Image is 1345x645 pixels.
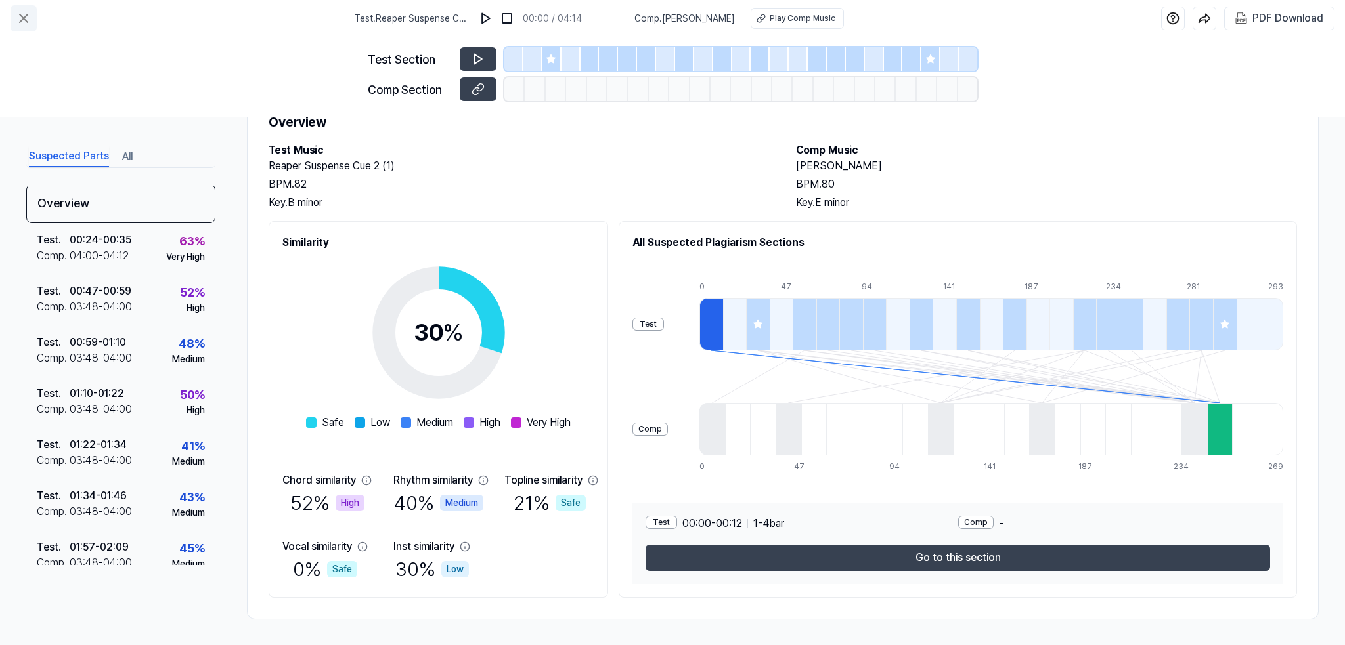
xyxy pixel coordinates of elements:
h2: [PERSON_NAME] [796,158,1297,174]
div: 0 % [293,554,357,584]
div: Test [632,318,664,331]
img: play [479,12,493,25]
div: Safe [327,561,357,577]
h2: Similarity [282,235,594,251]
div: Medium [172,557,205,571]
div: 187 [1078,461,1104,472]
div: Medium [172,506,205,520]
div: Comp [958,516,994,529]
div: Safe [556,495,586,511]
div: 234 [1106,281,1130,293]
div: Medium [172,455,205,468]
div: 03:48 - 04:00 [70,504,132,520]
div: Test . [37,283,70,299]
div: 0 [699,281,723,293]
span: High [479,415,500,430]
div: High [187,404,205,417]
h2: All Suspected Plagiarism Sections [632,235,1283,251]
div: 00:24 - 00:35 [70,232,131,248]
div: Test [646,516,677,529]
span: Very High [527,415,571,430]
img: help [1166,12,1180,25]
button: Go to this section [646,545,1270,571]
h2: Comp Music [796,142,1297,158]
span: 1 - 4 bar [753,516,784,531]
div: 45 % [179,539,205,557]
span: Medium [416,415,453,430]
span: 00:00 - 00:12 [682,516,742,531]
button: Suspected Parts [29,146,109,167]
div: 0 [699,461,725,472]
div: Medium [440,495,483,511]
div: 01:34 - 01:46 [70,488,127,504]
div: 94 [862,281,885,293]
div: Test . [37,232,70,248]
div: 269 [1268,461,1283,472]
div: Comp [632,423,668,436]
div: 41 % [181,437,205,455]
div: 293 [1268,281,1283,293]
span: % [443,318,464,346]
div: Comp Section [368,81,452,98]
span: Comp . [PERSON_NAME] [634,12,735,26]
div: Rhythm similarity [393,472,473,488]
div: Vocal similarity [282,539,352,554]
h2: Test Music [269,142,770,158]
div: Topline similarity [504,472,583,488]
div: Comp . [37,248,70,264]
button: Play Comp Music [751,8,844,29]
button: PDF Download [1233,7,1326,30]
div: Comp . [37,299,70,315]
div: - [958,516,1271,531]
div: 04:00 - 04:12 [70,248,129,264]
img: share [1198,12,1211,25]
div: 01:57 - 02:09 [70,539,129,555]
div: Play Comp Music [770,12,835,24]
img: stop [500,12,514,25]
div: 03:48 - 04:00 [70,299,132,315]
div: Comp . [37,504,70,520]
div: 141 [984,461,1009,472]
div: 03:48 - 04:00 [70,402,132,417]
div: 63 % [179,232,205,250]
div: Comp . [37,402,70,417]
div: 43 % [179,488,205,506]
div: 30 % [395,554,469,584]
div: 47 [794,461,820,472]
div: 21 % [514,488,586,518]
div: 234 [1174,461,1199,472]
div: High [336,495,364,511]
div: Test . [37,437,70,453]
div: Test . [37,335,70,350]
div: BPM. 80 [796,177,1297,192]
div: 01:22 - 01:34 [70,437,127,453]
div: Chord similarity [282,472,356,488]
div: 52 % [290,488,364,518]
div: Overview [26,184,215,223]
span: Test . Reaper Suspense Cue 2 (1) [355,12,470,26]
div: 187 [1025,281,1048,293]
div: 52 % [180,283,205,301]
div: 03:48 - 04:00 [70,453,132,468]
div: Very High [166,250,205,264]
div: Low [441,561,469,577]
h1: Overview [269,112,1297,132]
div: BPM. 82 [269,177,770,192]
div: Comp . [37,555,70,571]
div: Test . [37,539,70,555]
div: 94 [889,461,915,472]
div: High [187,301,205,315]
div: Medium [172,352,205,366]
div: 00:47 - 00:59 [70,283,131,299]
div: Test . [37,488,70,504]
button: All [122,146,133,167]
div: Key. E minor [796,195,1297,211]
div: 48 % [179,335,205,352]
div: 03:48 - 04:00 [70,350,132,366]
div: 00:00 / 04:14 [523,12,582,26]
div: Test . [37,386,70,402]
div: 00:59 - 01:10 [70,335,126,350]
div: 30 [414,315,464,350]
h2: Reaper Suspense Cue 2 (1) [269,158,770,174]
